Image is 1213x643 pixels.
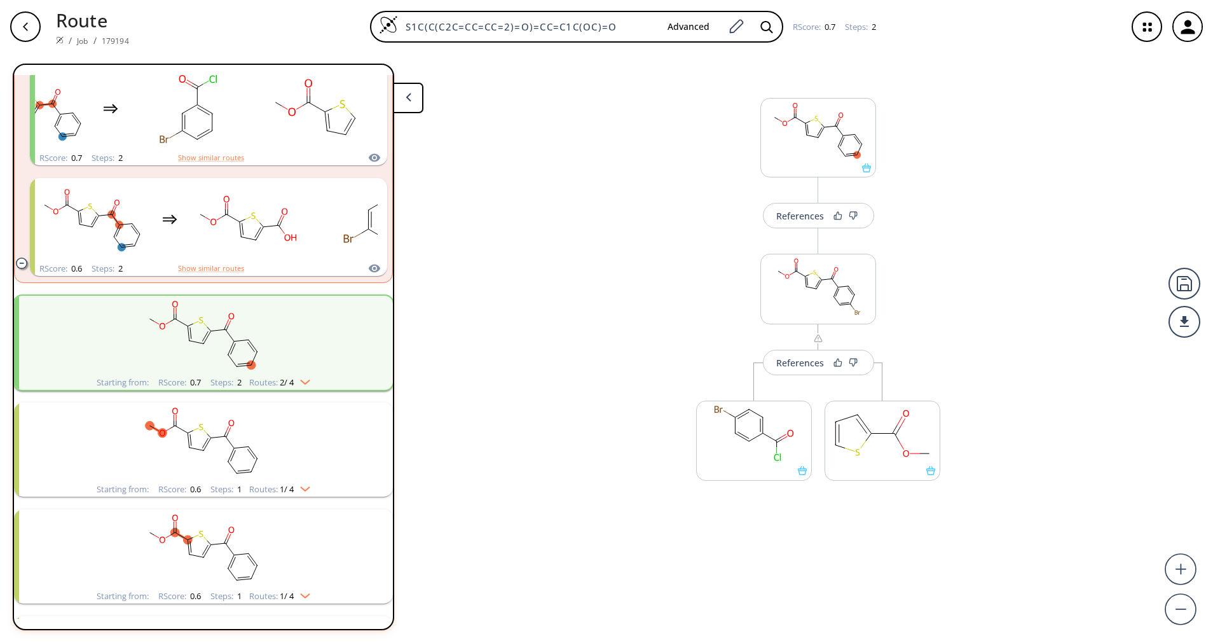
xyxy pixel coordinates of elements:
[97,485,149,494] div: Starting from:
[188,377,201,388] span: 0.7
[158,485,201,494] div: RScore :
[235,483,242,495] span: 1
[697,401,811,466] svg: O=C(Cl)c1ccc(Br)cc1
[761,99,875,163] svg: COC(=O)c1ccc(C(=O)c2ccccc2)s1
[294,375,310,385] img: Down
[294,481,310,492] img: Down
[258,69,373,149] svg: COC(=O)c1cccs1
[280,592,294,600] span: 1 / 4
[235,590,242,602] span: 1
[56,6,129,34] p: Route
[56,36,64,44] img: Spaya logo
[97,378,149,387] div: Starting from:
[69,263,82,274] span: 0.6
[280,485,294,494] span: 1 / 4
[823,21,835,32] span: 0.7
[294,588,310,598] img: Down
[188,590,201,602] span: 0.6
[97,592,149,600] div: Starting from:
[190,180,305,259] svg: COC(=O)c1ccc(C(=O)O)s1
[178,263,244,274] button: Show similar routes
[210,592,242,600] div: Steps :
[188,483,201,495] span: 0.6
[793,23,835,31] div: RScore :
[776,359,824,367] div: References
[178,152,244,163] button: Show similar routes
[210,485,242,494] div: Steps :
[116,263,123,274] span: 2
[776,212,824,220] div: References
[131,69,245,149] svg: O=C(Cl)c1cccc(Br)c1
[845,23,876,31] div: Steps :
[398,20,657,33] input: Enter SMILES
[38,509,369,589] svg: COC(=O)c1ccc(C(=O)c2ccccc2)s1
[249,592,310,600] div: Routes:
[763,203,874,228] button: References
[761,254,875,319] svg: COC(=O)c1ccc(C(=O)c2ccc(Br)cc2)s1
[249,485,310,494] div: Routes:
[69,34,72,47] li: /
[280,378,294,387] span: 2 / 4
[158,592,201,600] div: RScore :
[235,377,242,388] span: 2
[35,180,149,259] svg: COC(=O)c1ccc(C(=O)c2ccccc2)s1
[39,265,82,273] div: RScore :
[77,36,88,46] a: Job
[657,15,720,39] button: Advanced
[39,154,82,162] div: RScore :
[249,378,310,387] div: Routes:
[317,180,432,259] svg: Brc1ccccc1
[38,403,369,482] svg: COC(=O)c1ccc(C(=O)c2ccccc2)s1
[92,265,123,273] div: Steps :
[116,152,123,163] span: 2
[825,401,940,466] svg: COC(=O)c1cccs1
[92,154,123,162] div: Steps :
[870,21,876,32] span: 2
[763,350,874,375] button: References
[93,34,97,47] li: /
[158,378,201,387] div: RScore :
[69,152,82,163] span: 0.7
[38,296,369,375] svg: COC(=O)c1ccc(C(=O)c2ccccc2)s1
[102,36,129,46] a: 179194
[379,15,398,34] img: Logo Spaya
[813,333,823,343] img: warning
[210,378,242,387] div: Steps :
